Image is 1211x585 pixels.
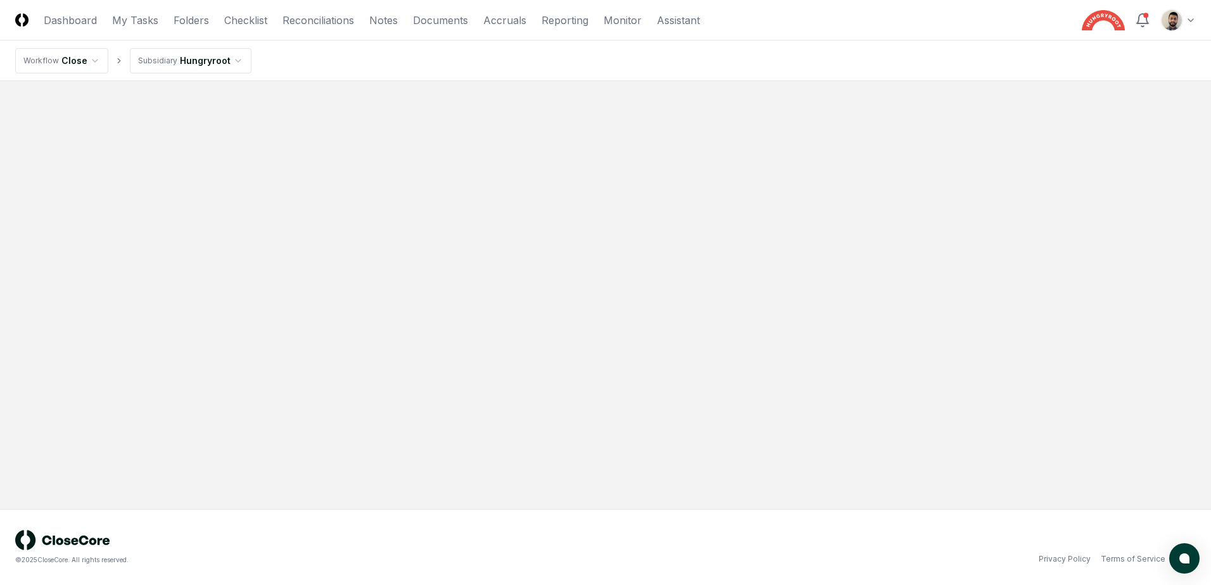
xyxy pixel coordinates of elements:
img: Hungryroot logo [1082,10,1125,30]
a: Checklist [224,13,267,28]
a: Dashboard [44,13,97,28]
a: Documents [413,13,468,28]
nav: breadcrumb [15,48,251,73]
div: © 2025 CloseCore. All rights reserved. [15,555,605,565]
img: Logo [15,13,29,27]
a: Terms of Service [1101,553,1165,565]
a: Accruals [483,13,526,28]
a: Privacy Policy [1039,553,1091,565]
img: d09822cc-9b6d-4858-8d66-9570c114c672_214030b4-299a-48fd-ad93-fc7c7aef54c6.png [1162,10,1182,30]
a: Reporting [542,13,588,28]
a: Reconciliations [282,13,354,28]
img: logo [15,530,110,550]
a: My Tasks [112,13,158,28]
a: Monitor [604,13,642,28]
button: atlas-launcher [1169,543,1200,574]
a: Notes [369,13,398,28]
a: Assistant [657,13,700,28]
a: Folders [174,13,209,28]
div: Subsidiary [138,55,177,66]
div: Workflow [23,55,59,66]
